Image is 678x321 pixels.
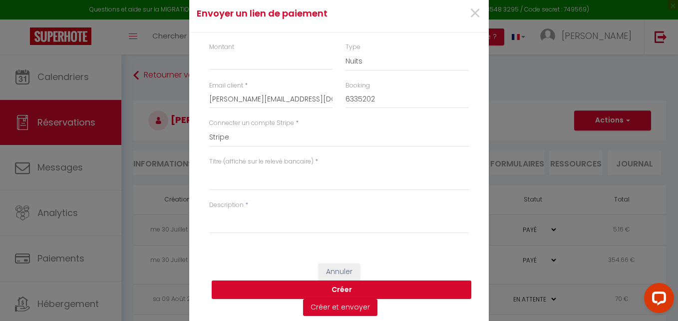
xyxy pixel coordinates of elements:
label: Montant [209,42,234,52]
label: Connecter un compte Stripe [209,118,294,128]
button: Close [469,3,481,24]
button: Créer et envoyer [303,299,377,316]
label: Description [209,200,244,210]
label: Type [345,42,360,52]
h4: Envoyer un lien de paiement [197,6,382,20]
iframe: LiveChat chat widget [636,279,678,321]
label: Booking [345,81,370,90]
button: Annuler [319,263,360,280]
label: Titre (affiché sur le relevé bancaire) [209,157,314,166]
label: Email client [209,81,243,90]
button: Créer [212,280,471,299]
